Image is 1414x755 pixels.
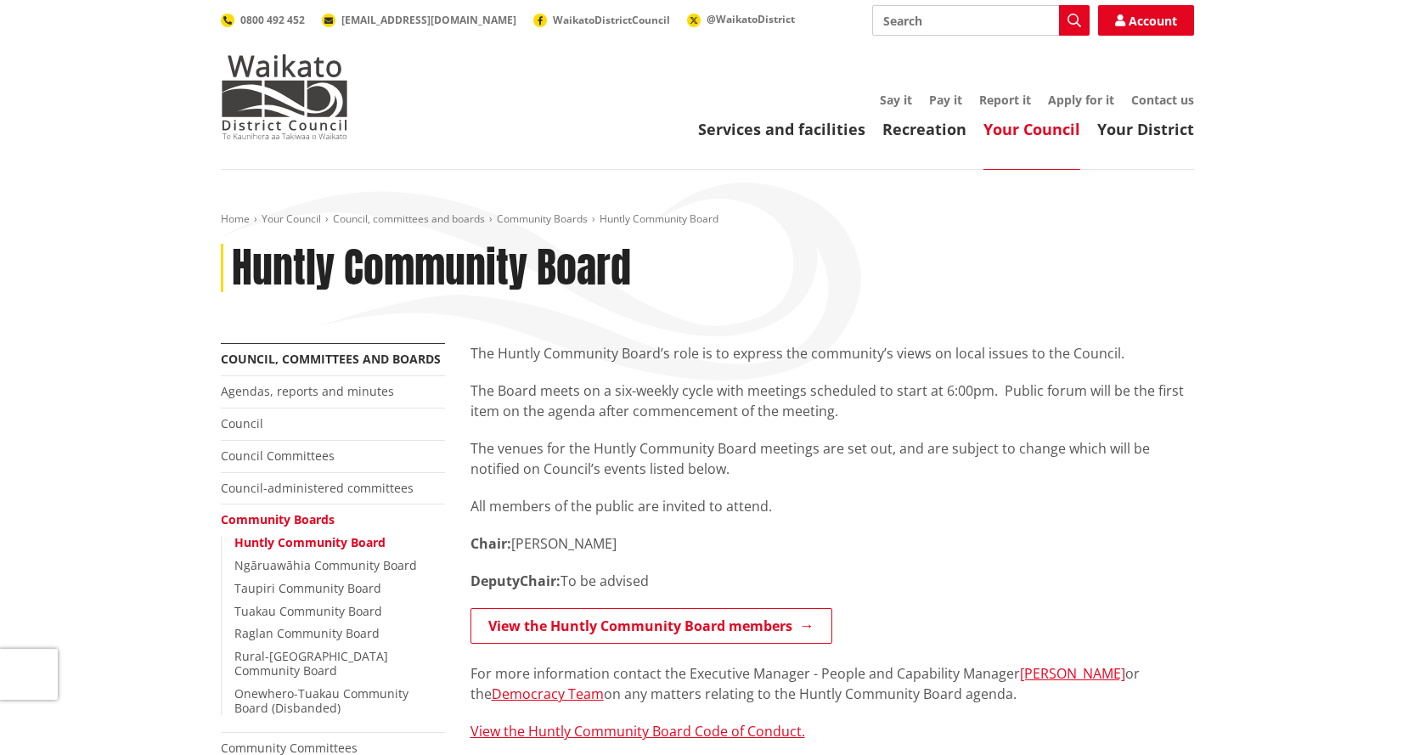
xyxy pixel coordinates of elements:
a: [EMAIL_ADDRESS][DOMAIN_NAME] [322,13,516,27]
p: The Board meets on a six-weekly cycle with meetings scheduled to start at 6:00pm. Public forum wi... [470,380,1194,421]
a: Raglan Community Board [234,625,380,641]
a: View the Huntly Community Board Code of Conduct. [470,722,805,741]
a: Council [221,415,263,431]
span: [EMAIL_ADDRESS][DOMAIN_NAME] [341,13,516,27]
a: @WaikatoDistrict [687,12,795,26]
span: @WaikatoDistrict [707,12,795,26]
p: All members of the public are invited to attend. [470,496,1194,516]
p: The venues for the Huntly Community Board meetings are set out, and are subject to change which w... [470,438,1194,479]
a: Apply for it [1048,92,1114,108]
a: Ngāruawāhia Community Board [234,557,417,573]
a: Say it [880,92,912,108]
strong: Chair: [470,534,511,553]
a: Huntly Community Board [234,534,386,550]
a: Tuakau Community Board [234,603,382,619]
a: Pay it [929,92,962,108]
nav: breadcrumb [221,212,1194,227]
a: 0800 492 452 [221,13,305,27]
strong: Chair: [520,572,561,590]
img: Waikato District Council - Te Kaunihera aa Takiwaa o Waikato [221,54,348,139]
p: The Huntly Community Board’s role is to express the community’s views on local issues to the Coun... [470,343,1194,363]
a: Council Committees [221,448,335,464]
a: Recreation [882,119,966,139]
p: To be advised [470,571,1194,591]
h1: Huntly Community Board [232,244,631,293]
a: Your Council [262,211,321,226]
a: Community Boards [221,511,335,527]
a: Council, committees and boards [221,351,441,367]
span: WaikatoDistrictCouncil [553,13,670,27]
p: [PERSON_NAME] [470,533,1194,554]
span: 0800 492 452 [240,13,305,27]
a: View the Huntly Community Board members [470,608,832,644]
input: Search input [872,5,1090,36]
a: Council, committees and boards [333,211,485,226]
strong: Deputy [470,572,520,590]
a: Account [1098,5,1194,36]
a: Community Boards [497,211,588,226]
a: Services and facilities [698,119,865,139]
a: Your Council [983,119,1080,139]
a: Home [221,211,250,226]
a: Agendas, reports and minutes [221,383,394,399]
a: Onewhero-Tuakau Community Board (Disbanded) [234,685,408,716]
a: Democracy Team [492,685,604,703]
p: For more information contact the Executive Manager - People and Capability Manager or the on any ... [470,663,1194,704]
a: Taupiri Community Board [234,580,381,596]
a: [PERSON_NAME] [1020,664,1125,683]
a: Rural-[GEOGRAPHIC_DATA] Community Board [234,648,388,679]
a: WaikatoDistrictCouncil [533,13,670,27]
a: Council-administered committees [221,480,414,496]
span: Huntly Community Board [600,211,718,226]
a: Contact us [1131,92,1194,108]
a: Your District [1097,119,1194,139]
a: Report it [979,92,1031,108]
